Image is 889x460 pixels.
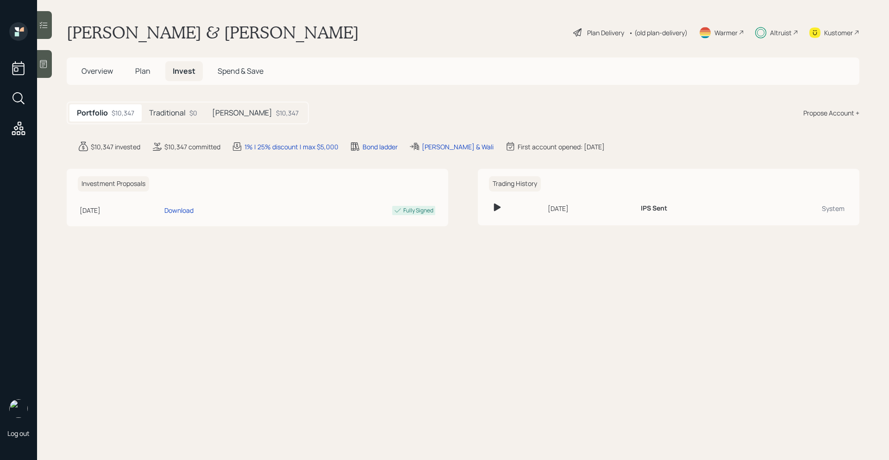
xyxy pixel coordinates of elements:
span: Invest [173,66,195,76]
h1: [PERSON_NAME] & [PERSON_NAME] [67,22,359,43]
div: Plan Delivery [587,28,624,38]
h5: Portfolio [77,109,108,117]
h6: IPS Sent [641,204,667,212]
div: • (old plan-delivery) [629,28,688,38]
h5: Traditional [149,109,186,117]
div: Warmer [714,28,738,38]
h5: [PERSON_NAME] [212,109,272,117]
div: [DATE] [548,204,633,213]
span: Overview [81,66,113,76]
div: Log out [7,429,30,438]
div: Fully Signed [403,206,433,215]
div: $0 [189,108,197,118]
div: [PERSON_NAME] & Wali [422,142,494,152]
div: $10,347 [112,108,134,118]
div: Altruist [770,28,792,38]
div: System [752,204,845,213]
h6: Trading History [489,176,541,192]
div: $10,347 invested [91,142,140,152]
div: Propose Account + [803,108,859,118]
div: First account opened: [DATE] [518,142,605,152]
div: $10,347 [276,108,299,118]
div: 1% | 25% discount | max $5,000 [244,142,338,152]
span: Spend & Save [218,66,263,76]
div: Download [164,205,194,215]
div: Bond ladder [363,142,398,152]
h6: Investment Proposals [78,176,149,192]
div: $10,347 committed [164,142,220,152]
img: michael-russo-headshot.png [9,399,28,418]
div: Kustomer [824,28,853,38]
span: Plan [135,66,150,76]
div: [DATE] [80,205,161,215]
